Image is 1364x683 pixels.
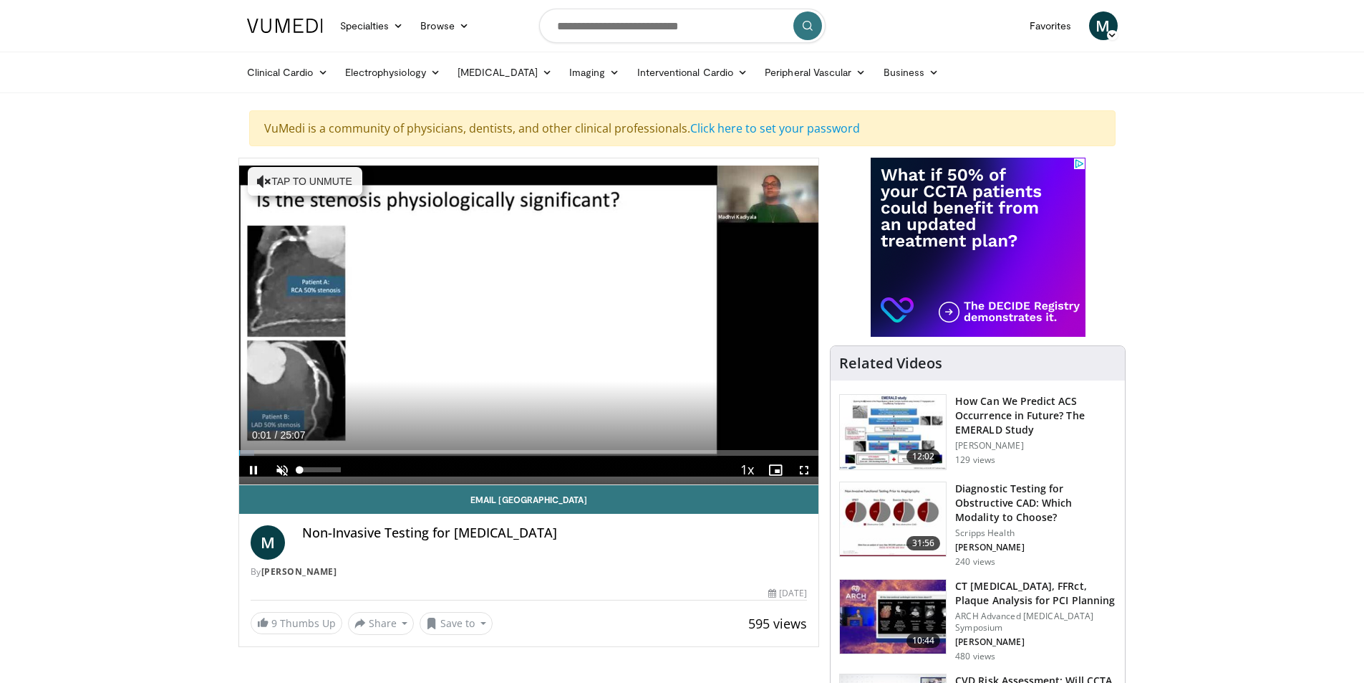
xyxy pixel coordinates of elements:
a: Email [GEOGRAPHIC_DATA] [239,485,819,514]
video-js: Video Player [239,158,819,485]
a: Imaging [561,58,629,87]
span: 25:07 [280,429,305,441]
iframe: Advertisement [871,158,1085,337]
p: [PERSON_NAME] [955,542,1116,553]
span: 595 views [748,615,807,632]
span: 31:56 [906,536,941,550]
img: 9c8ef2a9-62c0-43e6-b80c-998305ca4029.150x105_q85_crop-smart_upscale.jpg [840,482,946,557]
input: Search topics, interventions [539,9,826,43]
a: M [251,525,285,560]
a: 9 Thumbs Up [251,612,342,634]
button: Tap to unmute [248,167,362,196]
a: Clinical Cardio [238,58,337,87]
a: 12:02 How Can We Predict ACS Occurrence in Future? The EMERALD Study [PERSON_NAME] 129 views [839,394,1116,470]
p: 240 views [955,556,995,568]
button: Save to [420,612,493,635]
h3: How Can We Predict ACS Occurrence in Future? The EMERALD Study [955,394,1116,437]
h3: Diagnostic Testing for Obstructive CAD: Which Modality to Choose? [955,482,1116,525]
img: 6fa56215-9cda-4cfd-b30a-ebdda1e98c27.150x105_q85_crop-smart_upscale.jpg [840,580,946,654]
img: VuMedi Logo [247,19,323,33]
a: Business [875,58,948,87]
div: VuMedi is a community of physicians, dentists, and other clinical professionals. [249,110,1116,146]
span: 12:02 [906,449,941,464]
img: c1d4975e-bb9a-4212-93f4-029552a5e728.150x105_q85_crop-smart_upscale.jpg [840,395,946,469]
button: Unmute [268,456,296,484]
a: Specialties [332,11,412,40]
a: Browse [412,11,478,40]
h3: CT [MEDICAL_DATA], FFRct, Plaque Analysis for PCI Planning [955,579,1116,608]
a: Click here to set your password [690,120,860,136]
a: Interventional Cardio [629,58,757,87]
span: / [275,429,278,441]
div: Progress Bar [239,450,819,456]
a: M [1089,11,1118,40]
span: 0:01 [252,429,271,441]
h4: Related Videos [839,355,942,372]
p: [PERSON_NAME] [955,440,1116,452]
div: Volume Level [300,467,341,472]
p: 129 views [955,454,995,466]
a: Favorites [1021,11,1080,40]
p: [PERSON_NAME] [955,636,1116,648]
a: [MEDICAL_DATA] [449,58,561,87]
button: Fullscreen [790,456,818,484]
button: Share [348,612,415,635]
p: ARCH Advanced [MEDICAL_DATA] Symposium [955,611,1116,634]
a: [PERSON_NAME] [261,565,337,578]
button: Playback Rate [732,456,761,484]
span: 10:44 [906,634,941,648]
div: [DATE] [768,587,807,600]
a: 31:56 Diagnostic Testing for Obstructive CAD: Which Modality to Choose? Scripps Health [PERSON_NA... [839,482,1116,568]
span: 9 [271,616,277,630]
button: Enable picture-in-picture mode [761,456,790,484]
div: By [251,565,808,578]
p: Scripps Health [955,527,1116,539]
p: 480 views [955,651,995,662]
a: Electrophysiology [337,58,449,87]
a: 10:44 CT [MEDICAL_DATA], FFRct, Plaque Analysis for PCI Planning ARCH Advanced [MEDICAL_DATA] Sym... [839,579,1116,662]
button: Pause [239,456,268,484]
h4: Non-Invasive Testing for [MEDICAL_DATA] [302,525,808,541]
a: Peripheral Vascular [756,58,874,87]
